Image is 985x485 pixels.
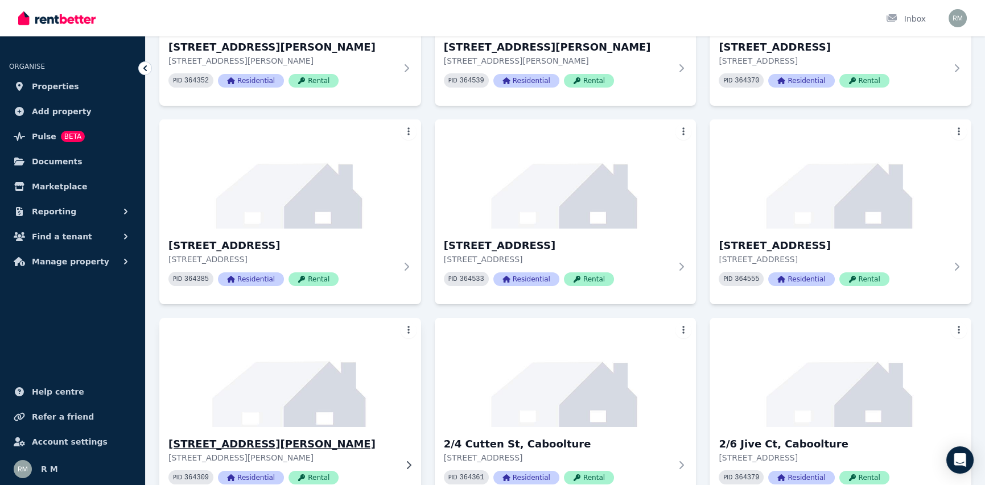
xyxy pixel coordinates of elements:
a: Account settings [9,430,136,453]
span: Rental [564,74,614,88]
small: PID [448,77,458,84]
button: More options [675,124,691,140]
small: PID [448,276,458,282]
h3: [STREET_ADDRESS] [719,39,946,55]
code: 364379 [735,474,759,482]
span: R M [41,462,58,476]
img: R M [14,460,32,478]
span: Residential [493,471,559,484]
small: PID [723,474,732,480]
code: 364533 [460,275,484,283]
img: 1/16 Rivulet Pl, Bellmere [159,119,421,229]
p: [STREET_ADDRESS] [719,254,946,265]
h3: [STREET_ADDRESS][PERSON_NAME] [168,436,396,452]
span: ORGANISE [9,63,45,71]
img: RentBetter [18,10,96,27]
h3: 2/4 Cutten St, Caboolture [444,436,671,452]
span: Documents [32,155,83,168]
code: 364539 [460,77,484,85]
span: Residential [218,471,284,484]
span: Rental [839,272,889,286]
button: More options [951,124,967,140]
p: [STREET_ADDRESS][PERSON_NAME] [444,55,671,67]
span: Rental [839,471,889,484]
div: Open Intercom Messenger [946,446,974,474]
div: Inbox [886,13,926,24]
span: Residential [768,471,834,484]
h3: [STREET_ADDRESS] [168,238,396,254]
span: Rental [289,471,339,484]
h3: 2/6 Jive Ct, Caboolture [719,436,946,452]
span: Rental [839,74,889,88]
span: Add property [32,105,92,118]
small: PID [448,474,458,480]
button: Manage property [9,250,136,273]
a: 1/21 Honeysuckle St, Caboolture[STREET_ADDRESS][STREET_ADDRESS]PID 364533ResidentialRental [435,119,696,304]
a: Add property [9,100,136,123]
span: Rental [564,272,614,286]
p: [STREET_ADDRESS] [444,254,671,265]
span: Pulse [32,130,56,143]
code: 364361 [460,474,484,482]
a: 1/16 Rivulet Pl, Bellmere[STREET_ADDRESS][STREET_ADDRESS]PID 364385ResidentialRental [159,119,421,304]
a: Properties [9,75,136,98]
code: 364309 [184,474,209,482]
img: R M [949,9,967,27]
p: [STREET_ADDRESS] [719,452,946,463]
a: Documents [9,150,136,173]
small: PID [173,276,182,282]
small: PID [723,77,732,84]
img: 2/6 Jive Ct, Caboolture [710,318,971,427]
p: [STREET_ADDRESS] [444,452,671,463]
span: Rental [564,471,614,484]
span: Residential [768,272,834,286]
h3: [STREET_ADDRESS][PERSON_NAME] [168,39,396,55]
span: Properties [32,80,79,93]
img: 1/93 Warren Rd, Marrickville [153,315,428,430]
h3: [STREET_ADDRESS][PERSON_NAME] [444,39,671,55]
span: Help centre [32,385,84,399]
p: [STREET_ADDRESS] [168,254,396,265]
p: [STREET_ADDRESS][PERSON_NAME] [168,55,396,67]
button: More options [951,322,967,338]
span: Residential [218,74,284,88]
code: 364352 [184,77,209,85]
span: Find a tenant [32,230,92,243]
span: BETA [61,131,85,142]
span: Reporting [32,205,76,218]
button: More options [675,322,691,338]
a: Refer a friend [9,405,136,428]
span: Residential [218,272,284,286]
p: [STREET_ADDRESS][PERSON_NAME] [168,452,396,463]
button: Reporting [9,200,136,223]
p: [STREET_ADDRESS] [719,55,946,67]
span: Refer a friend [32,410,94,424]
button: More options [401,124,417,140]
a: Help centre [9,380,136,403]
a: Marketplace [9,175,136,198]
img: 1/54 Brisbane St, Nanango [710,119,971,229]
small: PID [173,474,182,480]
a: PulseBETA [9,125,136,148]
span: Residential [493,74,559,88]
small: PID [173,77,182,84]
button: More options [401,322,417,338]
code: 364370 [735,77,759,85]
h3: [STREET_ADDRESS] [444,238,671,254]
img: 1/21 Honeysuckle St, Caboolture [435,119,696,229]
span: Residential [768,74,834,88]
span: Rental [289,74,339,88]
code: 364385 [184,275,209,283]
span: Marketplace [32,180,87,193]
a: 1/54 Brisbane St, Nanango[STREET_ADDRESS][STREET_ADDRESS]PID 364555ResidentialRental [710,119,971,304]
span: Manage property [32,255,109,268]
small: PID [723,276,732,282]
img: 2/4 Cutten St, Caboolture [435,318,696,427]
code: 364555 [735,275,759,283]
button: Find a tenant [9,225,136,248]
span: Account settings [32,435,108,449]
span: Residential [493,272,559,286]
span: Rental [289,272,339,286]
h3: [STREET_ADDRESS] [719,238,946,254]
